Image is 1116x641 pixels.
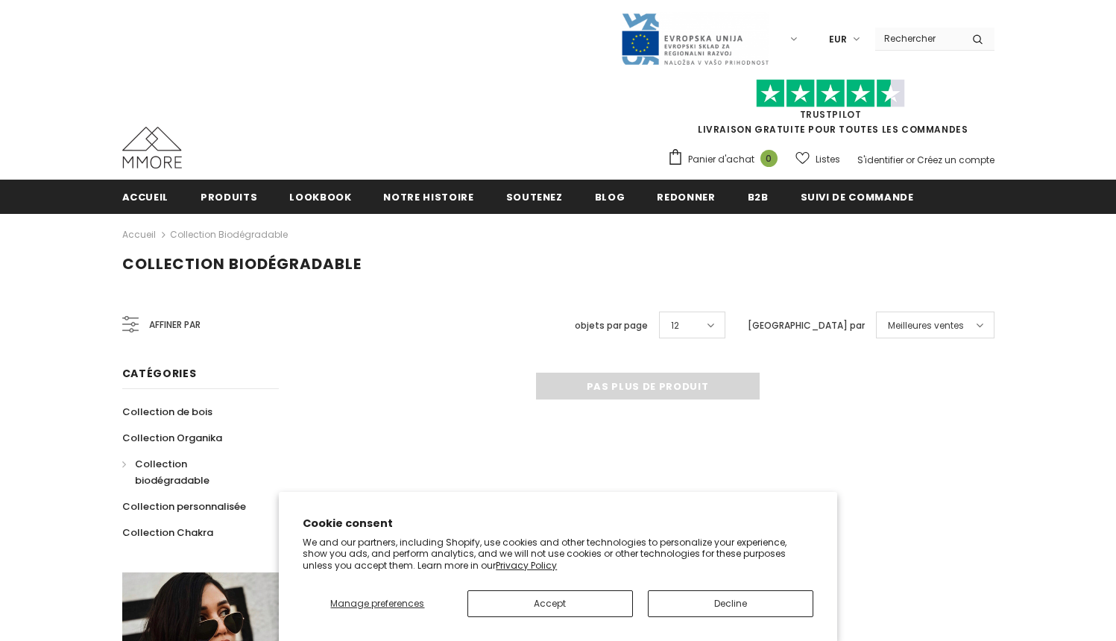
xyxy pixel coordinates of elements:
[170,228,288,241] a: Collection biodégradable
[122,520,213,546] a: Collection Chakra
[122,190,169,204] span: Accueil
[330,597,424,610] span: Manage preferences
[795,146,840,172] a: Listes
[748,318,865,333] label: [GEOGRAPHIC_DATA] par
[595,190,625,204] span: Blog
[888,318,964,333] span: Meilleures ventes
[122,226,156,244] a: Accueil
[595,180,625,213] a: Blog
[122,399,212,425] a: Collection de bois
[122,127,182,168] img: Cas MMORE
[671,318,679,333] span: 12
[801,190,914,204] span: Suivi de commande
[289,190,351,204] span: Lookbook
[467,590,633,617] button: Accept
[303,590,452,617] button: Manage preferences
[760,150,778,167] span: 0
[506,190,563,204] span: soutenez
[657,180,715,213] a: Redonner
[620,12,769,66] img: Javni Razpis
[201,190,257,204] span: Produits
[122,451,262,493] a: Collection biodégradable
[122,431,222,445] span: Collection Organika
[122,499,246,514] span: Collection personnalisée
[122,525,213,540] span: Collection Chakra
[122,425,222,451] a: Collection Organika
[383,190,473,204] span: Notre histoire
[506,180,563,213] a: soutenez
[917,154,994,166] a: Créez un compte
[289,180,351,213] a: Lookbook
[303,516,813,531] h2: Cookie consent
[383,180,473,213] a: Notre histoire
[875,28,961,49] input: Search Site
[122,405,212,419] span: Collection de bois
[800,108,862,121] a: TrustPilot
[122,493,246,520] a: Collection personnalisée
[620,32,769,45] a: Javni Razpis
[575,318,648,333] label: objets par page
[688,152,754,167] span: Panier d'achat
[667,148,785,171] a: Panier d'achat 0
[122,180,169,213] a: Accueil
[906,154,915,166] span: or
[303,537,813,572] p: We and our partners, including Shopify, use cookies and other technologies to personalize your ex...
[122,366,197,381] span: Catégories
[857,154,904,166] a: S'identifier
[667,86,994,136] span: LIVRAISON GRATUITE POUR TOUTES LES COMMANDES
[829,32,847,47] span: EUR
[748,180,769,213] a: B2B
[122,253,362,274] span: Collection biodégradable
[756,79,905,108] img: Faites confiance aux étoiles pilotes
[201,180,257,213] a: Produits
[657,190,715,204] span: Redonner
[496,559,557,572] a: Privacy Policy
[816,152,840,167] span: Listes
[135,457,209,487] span: Collection biodégradable
[801,180,914,213] a: Suivi de commande
[748,190,769,204] span: B2B
[149,317,201,333] span: Affiner par
[648,590,813,617] button: Decline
